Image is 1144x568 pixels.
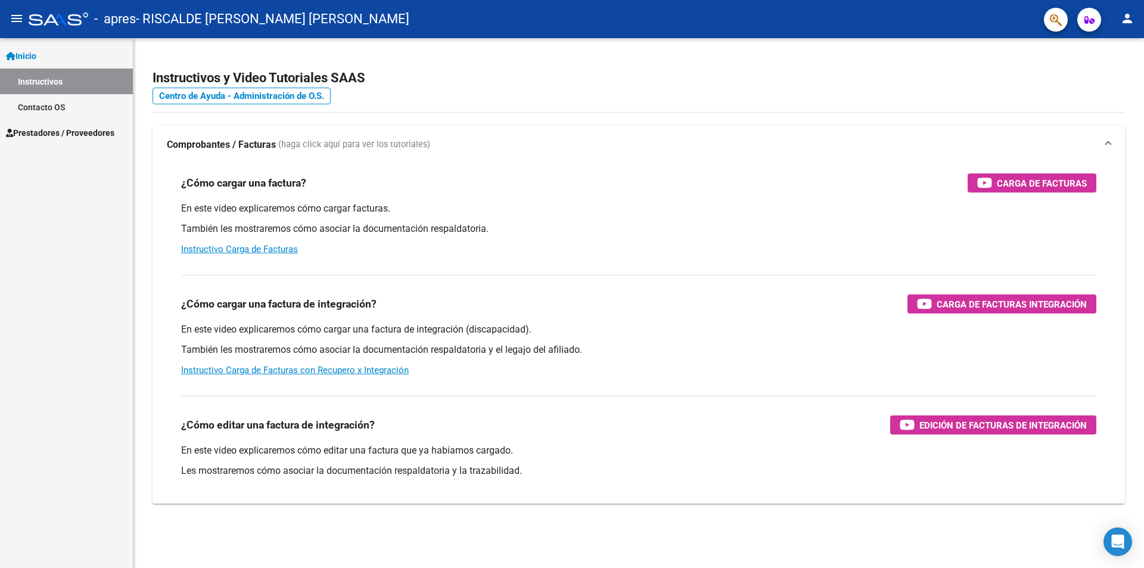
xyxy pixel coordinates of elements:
span: - RISCALDE [PERSON_NAME] [PERSON_NAME] [136,6,409,32]
button: Carga de Facturas Integración [907,294,1096,314]
a: Instructivo Carga de Facturas con Recupero x Integración [181,365,409,375]
p: En este video explicaremos cómo cargar facturas. [181,202,1096,215]
h3: ¿Cómo cargar una factura de integración? [181,296,377,312]
p: En este video explicaremos cómo editar una factura que ya habíamos cargado. [181,444,1096,457]
span: Carga de Facturas [997,176,1087,191]
h2: Instructivos y Video Tutoriales SAAS [153,67,1125,89]
button: Carga de Facturas [968,173,1096,193]
h3: ¿Cómo editar una factura de integración? [181,417,375,433]
p: También les mostraremos cómo asociar la documentación respaldatoria y el legajo del afiliado. [181,343,1096,356]
p: También les mostraremos cómo asociar la documentación respaldatoria. [181,222,1096,235]
button: Edición de Facturas de integración [890,415,1096,434]
a: Centro de Ayuda - Administración de O.S. [153,88,331,104]
div: Open Intercom Messenger [1103,527,1132,556]
mat-icon: menu [10,11,24,26]
p: En este video explicaremos cómo cargar una factura de integración (discapacidad). [181,323,1096,336]
mat-expansion-panel-header: Comprobantes / Facturas (haga click aquí para ver los tutoriales) [153,126,1125,164]
span: Prestadores / Proveedores [6,126,114,139]
a: Instructivo Carga de Facturas [181,244,298,254]
span: (haga click aquí para ver los tutoriales) [278,138,430,151]
span: Carga de Facturas Integración [937,297,1087,312]
mat-icon: person [1120,11,1134,26]
strong: Comprobantes / Facturas [167,138,276,151]
h3: ¿Cómo cargar una factura? [181,175,306,191]
span: Edición de Facturas de integración [919,418,1087,433]
span: - apres [94,6,136,32]
p: Les mostraremos cómo asociar la documentación respaldatoria y la trazabilidad. [181,464,1096,477]
span: Inicio [6,49,36,63]
div: Comprobantes / Facturas (haga click aquí para ver los tutoriales) [153,164,1125,504]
